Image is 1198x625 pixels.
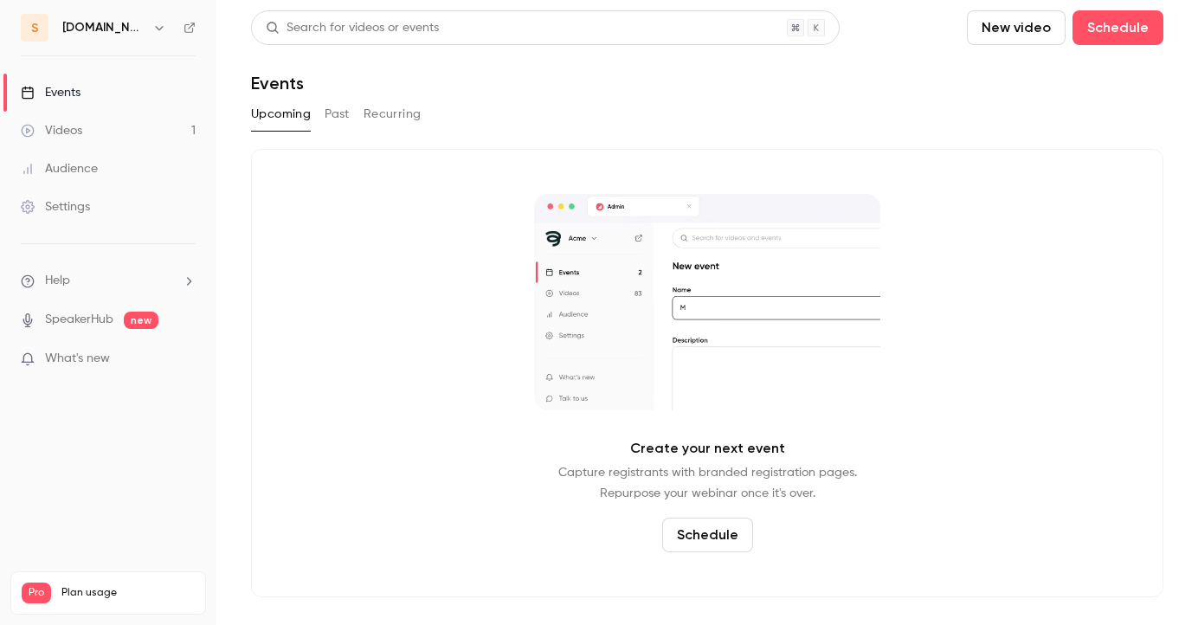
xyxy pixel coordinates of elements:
[175,351,196,367] iframe: Noticeable Trigger
[364,100,422,128] button: Recurring
[31,19,39,37] span: S
[61,586,195,600] span: Plan usage
[1072,10,1163,45] button: Schedule
[266,19,439,37] div: Search for videos or events
[45,272,70,290] span: Help
[124,312,158,329] span: new
[21,122,82,139] div: Videos
[21,272,196,290] li: help-dropdown-opener
[21,84,81,101] div: Events
[662,518,753,552] button: Schedule
[21,160,98,177] div: Audience
[251,100,311,128] button: Upcoming
[967,10,1066,45] button: New video
[251,73,304,93] h1: Events
[21,198,90,216] div: Settings
[630,438,785,459] p: Create your next event
[558,462,857,504] p: Capture registrants with branded registration pages. Repurpose your webinar once it's over.
[22,583,51,603] span: Pro
[45,350,110,368] span: What's new
[325,100,350,128] button: Past
[62,19,145,36] h6: [DOMAIN_NAME]
[45,311,113,329] a: SpeakerHub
